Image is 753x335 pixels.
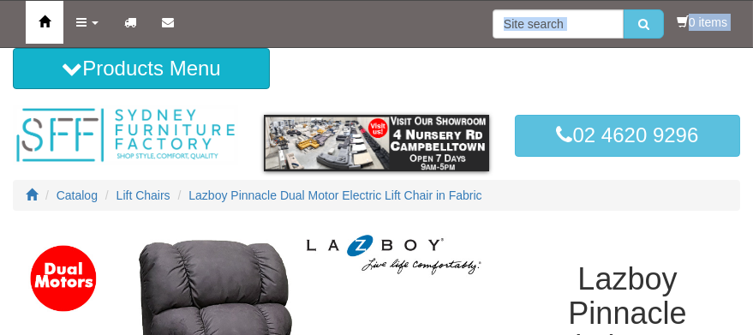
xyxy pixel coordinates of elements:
[57,188,98,202] a: Catalog
[13,106,238,165] img: Sydney Furniture Factory
[264,115,489,171] img: showroom.gif
[13,48,270,89] button: Products Menu
[188,188,481,202] a: Lazboy Pinnacle Dual Motor Electric Lift Chair in Fabric
[515,115,740,156] a: 02 4620 9296
[493,9,624,39] input: Site search
[677,14,727,31] li: 0 items
[117,188,170,202] a: Lift Chairs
